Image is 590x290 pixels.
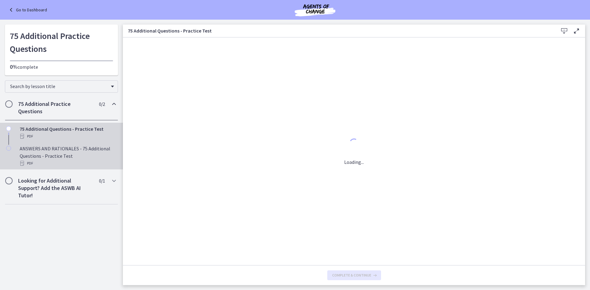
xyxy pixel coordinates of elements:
[20,160,116,167] div: PDF
[5,80,118,93] div: Search by lesson title
[18,100,93,115] h2: 75 Additional Practice Questions
[20,125,116,140] div: 75 Additional Questions - Practice Test
[344,137,364,151] div: 1
[128,27,548,34] h3: 75 Additional Questions - Practice Test
[99,100,105,108] span: 0 / 2
[99,177,105,184] span: 0 / 1
[10,63,113,71] p: complete
[332,273,371,278] span: Complete & continue
[344,158,364,166] p: Loading...
[20,145,116,167] div: ANSWERS AND RATIONALES - 75 Additional Questions - Practice Test
[7,6,47,14] a: Go to Dashboard
[278,2,352,17] img: Agents of Change
[20,133,116,140] div: PDF
[327,270,381,280] button: Complete & continue
[10,63,18,70] span: 0%
[18,177,93,199] h2: Looking for Additional Support? Add the ASWB AI Tutor!
[10,83,108,89] span: Search by lesson title
[10,29,113,55] h1: 75 Additional Practice Questions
